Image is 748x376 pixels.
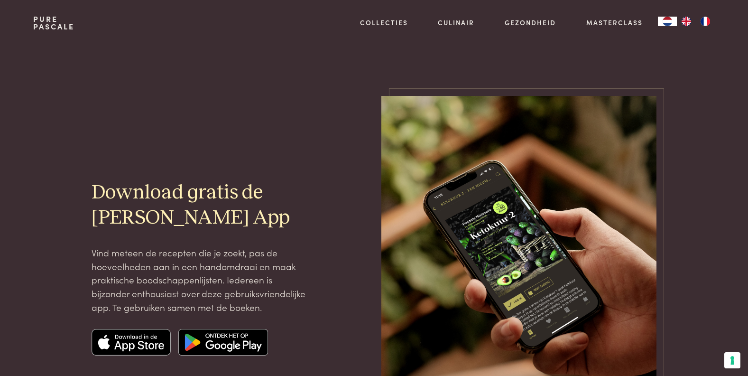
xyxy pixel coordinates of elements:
button: Uw voorkeuren voor toestemming voor trackingtechnologieën [724,352,740,368]
a: NL [658,17,677,26]
div: Language [658,17,677,26]
a: PurePascale [33,15,74,30]
a: EN [677,17,696,26]
h2: Download gratis de [PERSON_NAME] App [92,180,309,231]
a: Masterclass [586,18,643,28]
a: FR [696,17,715,26]
aside: Language selected: Nederlands [658,17,715,26]
img: Apple app store [92,329,171,356]
ul: Language list [677,17,715,26]
img: Google app store [178,329,268,356]
p: Vind meteen de recepten die je zoekt, pas de hoeveelheden aan in een handomdraai en maak praktisc... [92,246,309,314]
a: Culinair [438,18,474,28]
a: Gezondheid [505,18,556,28]
a: Collecties [360,18,408,28]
